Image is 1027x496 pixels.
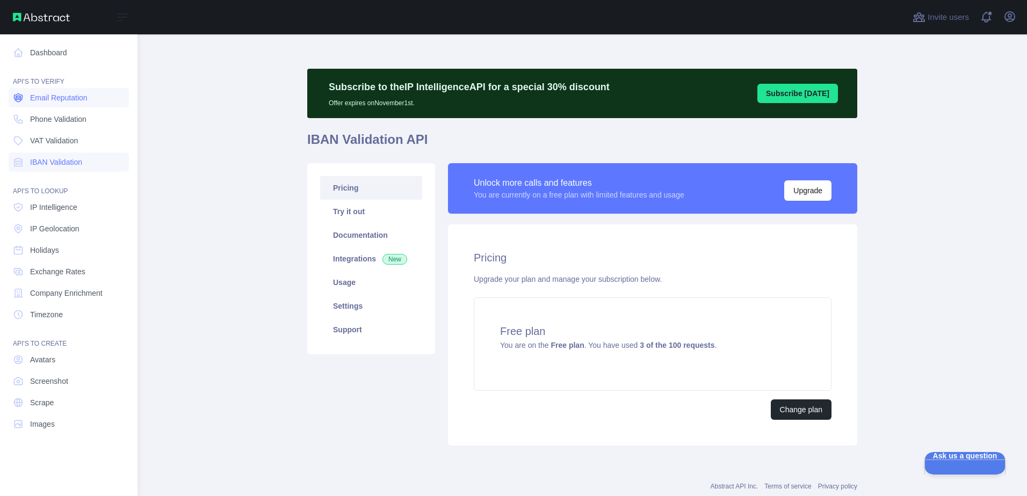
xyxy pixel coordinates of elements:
[474,250,831,265] h2: Pricing
[928,11,969,24] span: Invite users
[30,354,55,365] span: Avatars
[9,283,129,303] a: Company Enrichment
[474,189,684,200] div: You are currently on a free plan with limited features and usage
[924,452,1006,475] iframe: Help Scout Beacon - Open
[30,114,86,125] span: Phone Validation
[500,324,805,339] h4: Free plan
[30,309,63,320] span: Timezone
[757,84,838,103] button: Subscribe [DATE]
[474,177,684,189] div: Unlock more calls and features
[711,483,758,490] a: Abstract API Inc.
[30,135,78,146] span: VAT Validation
[640,341,714,349] strong: 3 of the 100 requests
[9,198,129,217] a: IP Intelligence
[320,271,422,294] a: Usage
[551,341,584,349] strong: Free plan
[9,326,129,348] div: API'S TO CREATE
[9,371,129,391] a: Screenshot
[500,341,717,349] span: You are on the . You have used .
[9,88,129,107] a: Email Reputation
[30,157,82,167] span: IBAN Validation
[9,219,129,238] a: IP Geolocation
[9,350,129,369] a: Avatars
[382,254,407,265] span: New
[784,180,831,201] button: Upgrade
[9,305,129,324] a: Timezone
[9,110,129,129] a: Phone Validation
[30,288,103,298] span: Company Enrichment
[30,92,88,103] span: Email Reputation
[329,94,610,107] p: Offer expires on November 1st.
[30,376,68,386] span: Screenshot
[320,318,422,341] a: Support
[9,174,129,195] div: API'S TO LOOKUP
[9,43,129,62] a: Dashboard
[818,483,857,490] a: Privacy policy
[30,266,85,277] span: Exchange Rates
[910,9,971,26] button: Invite users
[30,419,55,429] span: Images
[764,483,811,490] a: Terms of service
[13,13,70,21] img: Abstract API
[30,397,54,408] span: Scrape
[9,152,129,172] a: IBAN Validation
[329,79,610,94] p: Subscribe to the IP Intelligence API for a special 30 % discount
[474,274,831,285] div: Upgrade your plan and manage your subscription below.
[320,247,422,271] a: Integrations New
[30,223,79,234] span: IP Geolocation
[9,64,129,86] div: API'S TO VERIFY
[307,131,857,157] h1: IBAN Validation API
[320,176,422,200] a: Pricing
[9,414,129,434] a: Images
[9,262,129,281] a: Exchange Rates
[30,202,77,213] span: IP Intelligence
[771,399,831,420] button: Change plan
[30,245,59,256] span: Holidays
[320,294,422,318] a: Settings
[9,131,129,150] a: VAT Validation
[320,200,422,223] a: Try it out
[320,223,422,247] a: Documentation
[9,240,129,260] a: Holidays
[9,393,129,412] a: Scrape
